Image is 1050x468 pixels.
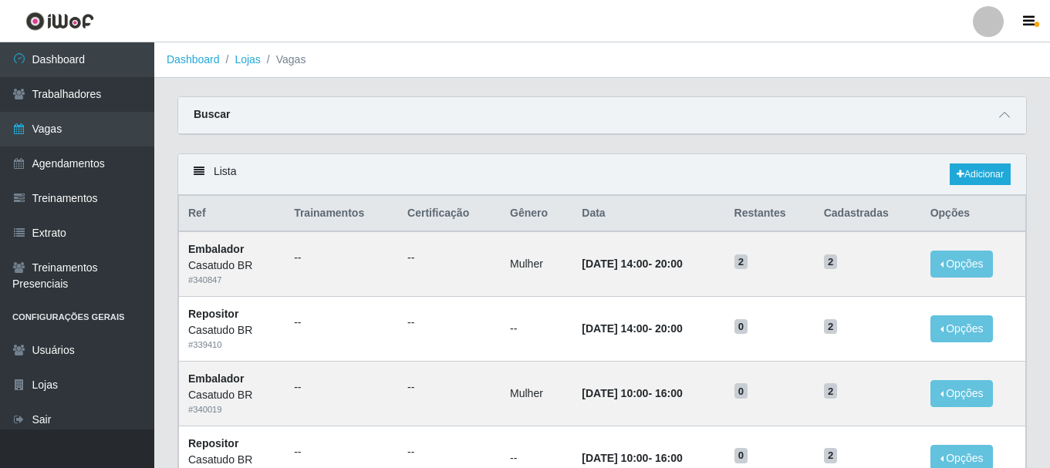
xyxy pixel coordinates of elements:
[179,196,285,232] th: Ref
[725,196,815,232] th: Restantes
[582,452,682,464] strong: -
[188,403,275,416] div: # 340019
[930,251,994,278] button: Opções
[188,452,275,468] div: Casatudo BR
[950,163,1011,185] a: Adicionar
[655,452,683,464] time: 16:00
[294,379,389,396] ul: --
[582,258,648,270] time: [DATE] 14:00
[824,319,838,335] span: 2
[582,452,648,464] time: [DATE] 10:00
[655,387,683,399] time: 16:00
[294,444,389,460] ul: --
[501,196,572,232] th: Gênero
[501,297,572,362] td: --
[188,322,275,338] div: Casatudo BR
[407,444,491,460] ul: --
[178,154,1026,195] div: Lista
[167,53,220,66] a: Dashboard
[188,437,238,449] strong: Repositor
[582,322,682,335] strong: -
[501,231,572,296] td: Mulher
[824,254,838,270] span: 2
[188,387,275,403] div: Casatudo BR
[921,196,1026,232] th: Opções
[407,250,491,266] ul: --
[261,52,306,68] li: Vagas
[154,42,1050,78] nav: breadcrumb
[194,108,230,120] strong: Buscar
[734,383,748,399] span: 0
[582,387,682,399] strong: -
[188,338,275,352] div: # 339410
[294,315,389,331] ul: --
[188,372,244,385] strong: Embalador
[188,308,238,320] strong: Repositor
[407,379,491,396] ul: --
[815,196,921,232] th: Cadastradas
[582,322,648,335] time: [DATE] 14:00
[655,322,683,335] time: 20:00
[930,315,994,342] button: Opções
[294,250,389,266] ul: --
[501,361,572,426] td: Mulher
[188,258,275,274] div: Casatudo BR
[734,448,748,463] span: 0
[285,196,398,232] th: Trainamentos
[930,380,994,407] button: Opções
[734,254,748,270] span: 2
[824,448,838,463] span: 2
[572,196,724,232] th: Data
[582,258,682,270] strong: -
[824,383,838,399] span: 2
[25,12,94,31] img: CoreUI Logo
[582,387,648,399] time: [DATE] 10:00
[188,274,275,287] div: # 340847
[655,258,683,270] time: 20:00
[188,243,244,255] strong: Embalador
[398,196,501,232] th: Certificação
[407,315,491,331] ul: --
[734,319,748,335] span: 0
[235,53,260,66] a: Lojas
